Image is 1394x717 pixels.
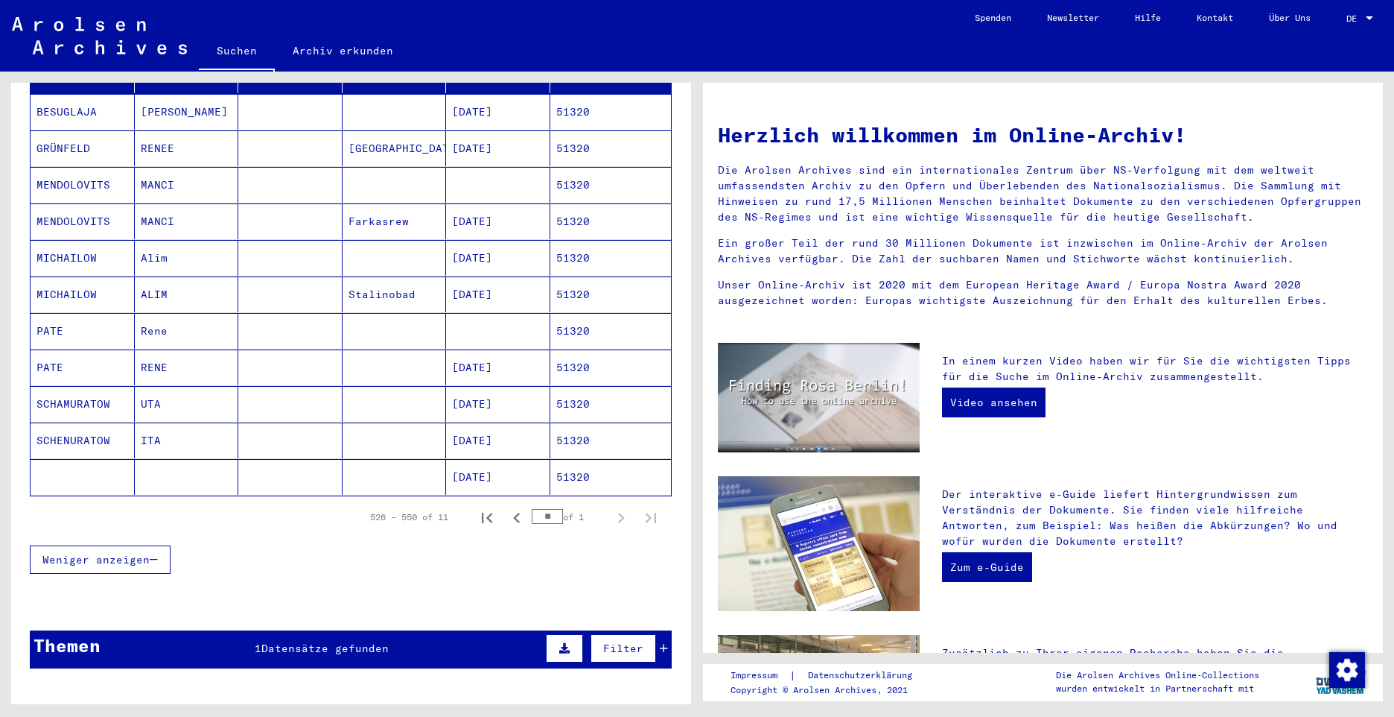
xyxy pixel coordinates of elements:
[31,277,135,312] mat-cell: MICHAILOW
[718,162,1368,225] p: Die Arolsen Archives sind ein internationales Zentrum über NS-Verfolgung mit dem weltweit umfasse...
[591,634,656,663] button: Filter
[446,459,550,495] mat-cell: [DATE]
[550,130,672,166] mat-cell: 51320
[31,203,135,239] mat-cell: MENDOLOVITS
[446,386,550,422] mat-cell: [DATE]
[731,668,930,683] div: |
[135,350,239,385] mat-cell: RENE
[718,277,1368,309] p: Unser Online-Archiv ist 2020 mit dem European Heritage Award / Europa Nostra Award 2020 ausgezeic...
[255,642,261,655] span: 1
[135,94,239,130] mat-cell: [PERSON_NAME]
[31,94,135,130] mat-cell: BESUGLAJA
[34,632,101,659] div: Themen
[472,502,502,532] button: First page
[261,642,389,655] span: Datensätze gefunden
[31,423,135,458] mat-cell: SCHENURATOW
[275,33,411,69] a: Archiv erkunden
[42,553,150,566] span: Weniger anzeigen
[446,240,550,276] mat-cell: [DATE]
[135,277,239,312] mat-cell: ALIM
[1328,651,1364,687] div: Zustimmung ändern
[31,350,135,385] mat-cell: PATE
[502,502,532,532] button: Previous page
[31,313,135,349] mat-cell: PATE
[606,502,636,532] button: Next page
[636,502,666,532] button: Last page
[942,552,1032,582] a: Zum e-Guide
[942,645,1368,708] p: Zusätzlich zu Ihrer eigenen Recherche haben Sie die Möglichkeit, eine Anfrage an die Arolsen Arch...
[718,343,920,452] img: video.jpg
[550,423,672,458] mat-cell: 51320
[718,476,920,611] img: eguide.jpg
[550,167,672,203] mat-cell: 51320
[1056,682,1259,695] p: wurden entwickelt in Partnerschaft mit
[135,130,239,166] mat-cell: RENEE
[550,350,672,385] mat-cell: 51320
[31,167,135,203] mat-cell: MENDOLOVITS
[1056,669,1259,682] p: Die Arolsen Archives Online-Collections
[446,203,550,239] mat-cell: [DATE]
[31,386,135,422] mat-cell: SCHAMURATOW
[532,510,606,524] div: of 1
[550,386,672,422] mat-cell: 51320
[550,277,672,312] mat-cell: 51320
[199,33,275,72] a: Suchen
[446,277,550,312] mat-cell: [DATE]
[12,17,187,54] img: Arolsen_neg.svg
[135,313,239,349] mat-cell: Rene
[1313,663,1369,701] img: yv_logo.png
[731,683,930,697] p: Copyright © Arolsen Archives, 2021
[942,353,1368,385] p: In einem kurzen Video haben wir für Sie die wichtigsten Tipps für die Suche im Online-Archiv zusa...
[343,130,447,166] mat-cell: [GEOGRAPHIC_DATA]
[446,130,550,166] mat-cell: [DATE]
[31,240,135,276] mat-cell: MICHAILOW
[550,94,672,130] mat-cell: 51320
[942,388,1045,417] a: Video ansehen
[796,668,930,683] a: Datenschutzerklärung
[31,130,135,166] mat-cell: GRÜNFELD
[135,386,239,422] mat-cell: UTA
[718,119,1368,151] h1: Herzlich willkommen im Online-Archiv!
[1329,652,1365,688] img: Zustimmung ändern
[446,423,550,458] mat-cell: [DATE]
[135,203,239,239] mat-cell: MANCI
[370,511,448,524] div: 526 – 550 of 11
[550,313,672,349] mat-cell: 51320
[343,203,447,239] mat-cell: Farkasrew
[731,668,789,683] a: Impressum
[343,277,447,312] mat-cell: Stalinobad
[446,94,550,130] mat-cell: [DATE]
[30,546,171,574] button: Weniger anzeigen
[446,350,550,385] mat-cell: [DATE]
[603,642,643,655] span: Filter
[135,423,239,458] mat-cell: ITA
[135,167,239,203] mat-cell: MANCI
[942,487,1368,549] p: Der interaktive e-Guide liefert Hintergrundwissen zum Verständnis der Dokumente. Sie finden viele...
[550,459,672,495] mat-cell: 51320
[1346,13,1363,24] span: DE
[718,236,1368,267] p: Ein großer Teil der rund 30 Millionen Dokumente ist inzwischen im Online-Archiv der Arolsen Archi...
[550,240,672,276] mat-cell: 51320
[135,240,239,276] mat-cell: Alim
[550,203,672,239] mat-cell: 51320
